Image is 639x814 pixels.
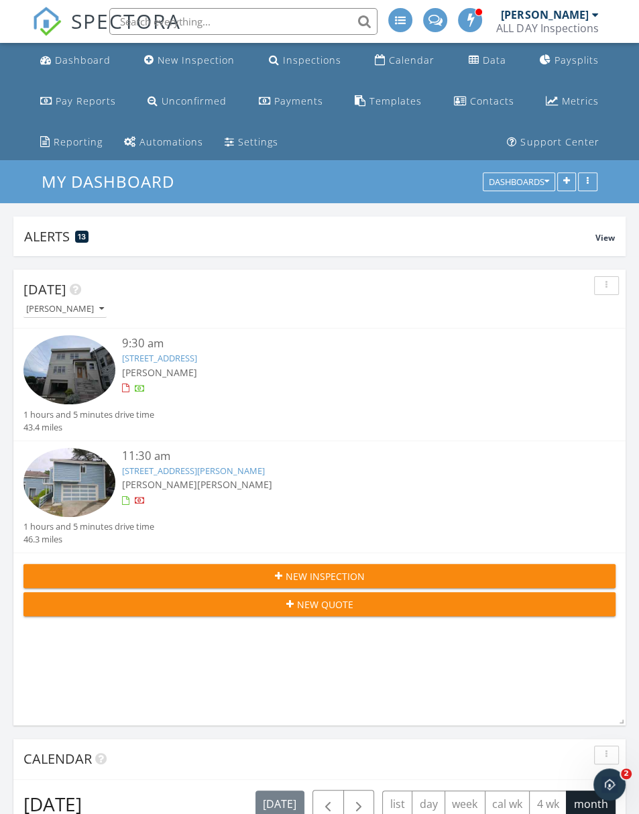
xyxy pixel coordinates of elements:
div: 1 hours and 5 minutes drive time [23,408,154,421]
div: Dashboard [55,54,111,66]
div: 11:30 am [122,448,566,465]
button: [PERSON_NAME] [23,300,107,318]
span: [PERSON_NAME] [122,366,197,379]
div: Support Center [520,135,599,148]
a: 11:30 am [STREET_ADDRESS][PERSON_NAME] [PERSON_NAME][PERSON_NAME] 1 hours and 5 minutes drive tim... [23,448,616,546]
div: Inspections [283,54,341,66]
div: Contacts [470,95,514,107]
div: Metrics [562,95,599,107]
div: 9:30 am [122,335,566,352]
a: [STREET_ADDRESS] [122,352,197,364]
div: 43.4 miles [23,421,154,434]
a: Unconfirmed [142,89,232,114]
a: Support Center [502,130,604,155]
button: Dashboards [483,173,555,192]
img: The Best Home Inspection Software - Spectora [32,7,62,36]
a: Pay Reports [35,89,121,114]
div: Automations [139,135,203,148]
a: Calendar [369,48,440,73]
a: Automations (Advanced) [119,130,209,155]
div: [PERSON_NAME] [26,304,104,314]
a: Metrics [540,89,604,114]
div: Templates [369,95,422,107]
button: New Inspection [23,564,616,588]
img: 9496872%2Freports%2Ff641566b-6348-4d3a-be04-55a53cef1ef8%2Fcover_photos%2FLQ4ypaJZoaISIB01ptwO%2F... [23,335,115,404]
div: Payments [274,95,323,107]
span: [PERSON_NAME] [197,478,272,491]
span: 2 [621,768,632,779]
div: Unconfirmed [162,95,227,107]
input: Search everything... [109,8,377,35]
div: [PERSON_NAME] [501,8,588,21]
iframe: Intercom live chat [593,768,626,801]
img: 9574953%2Fcover_photos%2FeoT3S9036dlTwbZMNWGA%2Fsmall.jpg [23,448,115,517]
div: 1 hours and 5 minutes drive time [23,520,154,533]
div: Data [483,54,506,66]
span: New Inspection [286,569,365,583]
button: New Quote [23,592,616,616]
a: Paysplits [534,48,604,73]
span: New Quote [297,597,353,612]
a: My Dashboard [42,170,186,192]
div: Settings [238,135,278,148]
div: ALL DAY Inspections [496,21,598,35]
a: Data [463,48,512,73]
span: [PERSON_NAME] [122,478,197,491]
a: Inspections [264,48,347,73]
a: Settings [219,130,284,155]
a: Reporting [35,130,108,155]
div: New Inspection [158,54,235,66]
a: Dashboard [35,48,116,73]
div: 46.3 miles [23,533,154,546]
a: Payments [253,89,329,114]
div: Pay Reports [56,95,116,107]
a: 9:30 am [STREET_ADDRESS] [PERSON_NAME] 1 hours and 5 minutes drive time 43.4 miles [23,335,616,433]
a: SPECTORA [32,18,181,46]
span: View [595,232,615,243]
div: Alerts [24,227,595,245]
div: Paysplits [555,54,599,66]
a: Templates [349,89,427,114]
a: [STREET_ADDRESS][PERSON_NAME] [122,465,265,477]
a: Contacts [449,89,520,114]
span: 13 [78,232,86,241]
a: New Inspection [139,48,240,73]
div: Reporting [54,135,103,148]
div: Dashboards [489,178,549,187]
span: [DATE] [23,280,66,298]
span: SPECTORA [71,7,181,35]
div: Calendar [389,54,434,66]
span: Calendar [23,750,92,768]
